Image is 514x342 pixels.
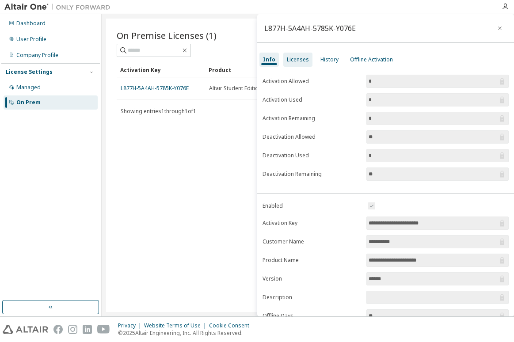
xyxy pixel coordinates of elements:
[120,63,202,77] div: Activation Key
[263,312,361,319] label: Offline Days
[117,29,217,42] span: On Premise Licenses (1)
[16,99,41,106] div: On Prem
[263,238,361,245] label: Customer Name
[263,202,361,209] label: Enabled
[118,329,255,337] p: © 2025 Altair Engineering, Inc. All Rights Reserved.
[263,96,361,103] label: Activation Used
[83,325,92,334] img: linkedin.svg
[209,63,290,77] div: Product
[263,133,361,141] label: Deactivation Allowed
[6,68,53,76] div: License Settings
[287,56,309,63] div: Licenses
[4,3,115,11] img: Altair One
[263,152,361,159] label: Deactivation Used
[263,275,361,282] label: Version
[263,171,361,178] label: Deactivation Remaining
[263,115,361,122] label: Activation Remaining
[121,84,189,92] a: L877H-5A4AH-5785K-Y076E
[118,322,144,329] div: Privacy
[209,85,262,92] span: Altair Student Edition
[350,56,393,63] div: Offline Activation
[3,325,48,334] img: altair_logo.svg
[16,84,41,91] div: Managed
[209,322,255,329] div: Cookie Consent
[264,25,356,32] div: L877H-5A4AH-5785K-Y076E
[121,107,196,115] span: Showing entries 1 through 1 of 1
[68,325,77,334] img: instagram.svg
[16,20,46,27] div: Dashboard
[320,56,339,63] div: History
[97,325,110,334] img: youtube.svg
[263,78,361,85] label: Activation Allowed
[16,36,46,43] div: User Profile
[16,52,58,59] div: Company Profile
[263,220,361,227] label: Activation Key
[263,294,361,301] label: Description
[53,325,63,334] img: facebook.svg
[263,257,361,264] label: Product Name
[263,56,275,63] div: Info
[144,322,209,329] div: Website Terms of Use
